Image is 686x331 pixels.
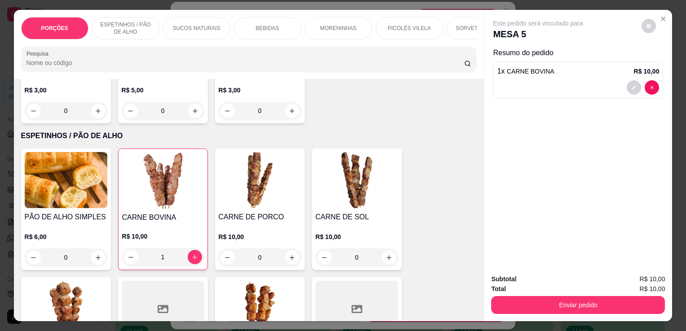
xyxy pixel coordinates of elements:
[645,80,659,95] button: decrease-product-quantity
[493,48,663,58] p: Resumo do pedido
[219,86,301,95] p: R$ 3,00
[122,212,204,223] h4: CARNE BOVINA
[21,131,477,141] p: ESPETINHOS / PÃO DE ALHO
[640,274,665,284] span: R$ 10,00
[173,25,220,32] p: SUCOS NATURAIS
[41,25,68,32] p: PORÇÕES
[456,25,505,32] p: SORVETES VILELA
[25,152,107,208] img: product-image
[219,152,301,208] img: product-image
[219,232,301,241] p: R$ 10,00
[26,58,464,67] input: Pesquisa
[491,296,665,314] button: Enviar pedido
[285,104,299,118] button: increase-product-quantity
[122,86,204,95] p: R$ 5,00
[91,104,106,118] button: increase-product-quantity
[220,104,235,118] button: decrease-product-quantity
[25,86,107,95] p: R$ 3,00
[26,104,41,118] button: decrease-product-quantity
[122,232,204,241] p: R$ 10,00
[316,232,398,241] p: R$ 10,00
[640,284,665,294] span: R$ 10,00
[493,19,583,28] p: Este pedido será vinculado para
[188,104,202,118] button: increase-product-quantity
[497,66,554,77] p: 1 x
[316,152,398,208] img: product-image
[493,28,583,40] p: MESA 5
[25,232,107,241] p: R$ 6,00
[123,104,138,118] button: decrease-product-quantity
[256,25,279,32] p: BEBIDAS
[491,285,506,292] strong: Total
[122,152,204,209] img: product-image
[91,250,106,265] button: increase-product-quantity
[320,25,356,32] p: MORENINHAS
[627,80,641,95] button: decrease-product-quantity
[316,212,398,222] h4: CARNE DE SOL
[642,19,656,33] button: decrease-product-quantity
[100,21,152,35] p: ESPETINHOS / PÃO DE ALHO
[507,68,554,75] span: CARNE BOVINA
[634,67,660,76] p: R$ 10,00
[219,212,301,222] h4: CARNE DE PORCO
[656,12,670,26] button: Close
[491,275,516,283] strong: Subtotal
[25,212,107,222] h4: PÃO DE ALHO SIMPLES
[388,25,431,32] p: PICOLÉS VILELA
[26,50,52,57] label: Pesquisa
[26,250,41,265] button: decrease-product-quantity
